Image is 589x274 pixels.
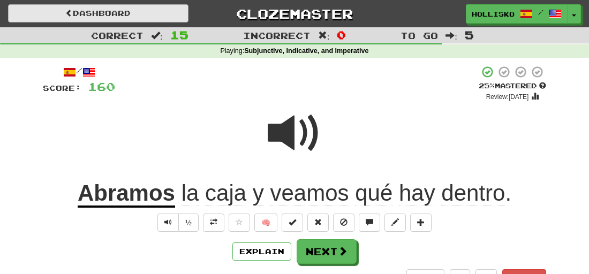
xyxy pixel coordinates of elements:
button: Play sentence audio (ctl+space) [157,214,179,232]
div: Mastered [479,81,546,91]
span: Incorrect [243,30,311,41]
span: hay [399,180,435,206]
span: / [538,9,543,16]
span: . [175,180,511,206]
span: 15 [170,28,188,41]
span: 25 % [479,81,495,90]
strong: Subjunctive, Indicative, and Imperative [244,47,368,55]
button: ½ [178,214,199,232]
button: Set this sentence to 100% Mastered (alt+m) [282,214,303,232]
span: qué [355,180,392,206]
span: : [318,31,330,40]
span: 5 [465,28,474,41]
span: To go [401,30,438,41]
button: Add to collection (alt+a) [410,214,432,232]
button: Reset to 0% Mastered (alt+r) [307,214,329,232]
button: Edit sentence (alt+d) [384,214,406,232]
span: caja [205,180,246,206]
div: Text-to-speech controls [155,214,199,232]
button: Favorite sentence (alt+f) [229,214,250,232]
span: veamos [270,180,349,206]
span: la [182,180,199,206]
span: Score: [43,83,81,93]
button: Next [297,239,357,264]
u: Abramos [78,180,175,208]
span: hollisko [472,9,515,19]
button: Explain [232,242,291,261]
span: : [445,31,457,40]
button: Discuss sentence (alt+u) [359,214,380,232]
div: / [43,65,115,79]
span: y [253,180,264,206]
button: Ignore sentence (alt+i) [333,214,354,232]
a: hollisko / [466,4,568,24]
span: : [151,31,163,40]
a: Clozemaster [205,4,385,23]
span: dentro [441,180,505,206]
span: 160 [88,80,115,93]
span: Correct [91,30,144,41]
small: Review: [DATE] [486,93,529,101]
a: Dashboard [8,4,188,22]
span: 0 [337,28,346,41]
button: Toggle translation (alt+t) [203,214,224,232]
button: 🧠 [254,214,277,232]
